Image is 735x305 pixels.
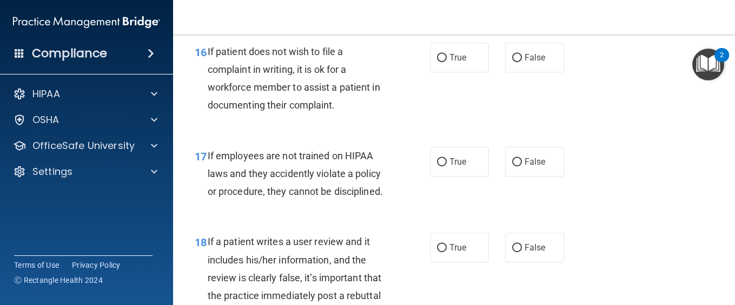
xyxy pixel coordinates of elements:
input: False [512,158,522,166]
p: Settings [32,165,72,178]
span: If employees are not trained on HIPAA laws and they accidently violate a policy or procedure, the... [208,150,383,197]
input: True [437,244,447,252]
a: Settings [13,165,157,178]
p: OfficeSafe University [32,139,135,152]
input: True [437,54,447,62]
h4: Compliance [32,46,107,61]
a: OfficeSafe University [13,139,157,152]
p: HIPAA [32,87,60,100]
div: 2 [720,55,724,69]
input: False [512,54,522,62]
span: Ⓒ Rectangle Health 2024 [14,275,103,286]
img: PMB logo [13,11,160,33]
a: Terms of Use [14,260,59,270]
a: HIPAA [13,87,157,100]
span: False [525,242,546,253]
p: OSHA [32,113,59,126]
span: True [449,242,466,253]
span: False [525,157,546,167]
input: True [437,158,447,166]
a: Privacy Policy [72,260,121,270]
span: True [449,157,466,167]
span: True [449,52,466,63]
span: 17 [195,150,207,163]
span: If patient does not wish to file a complaint in writing, it is ok for a workforce member to assis... [208,46,380,111]
span: 16 [195,46,207,59]
button: Open Resource Center, 2 new notifications [692,49,724,80]
span: False [525,52,546,63]
span: 18 [195,236,207,249]
a: OSHA [13,113,157,126]
input: False [512,244,522,252]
